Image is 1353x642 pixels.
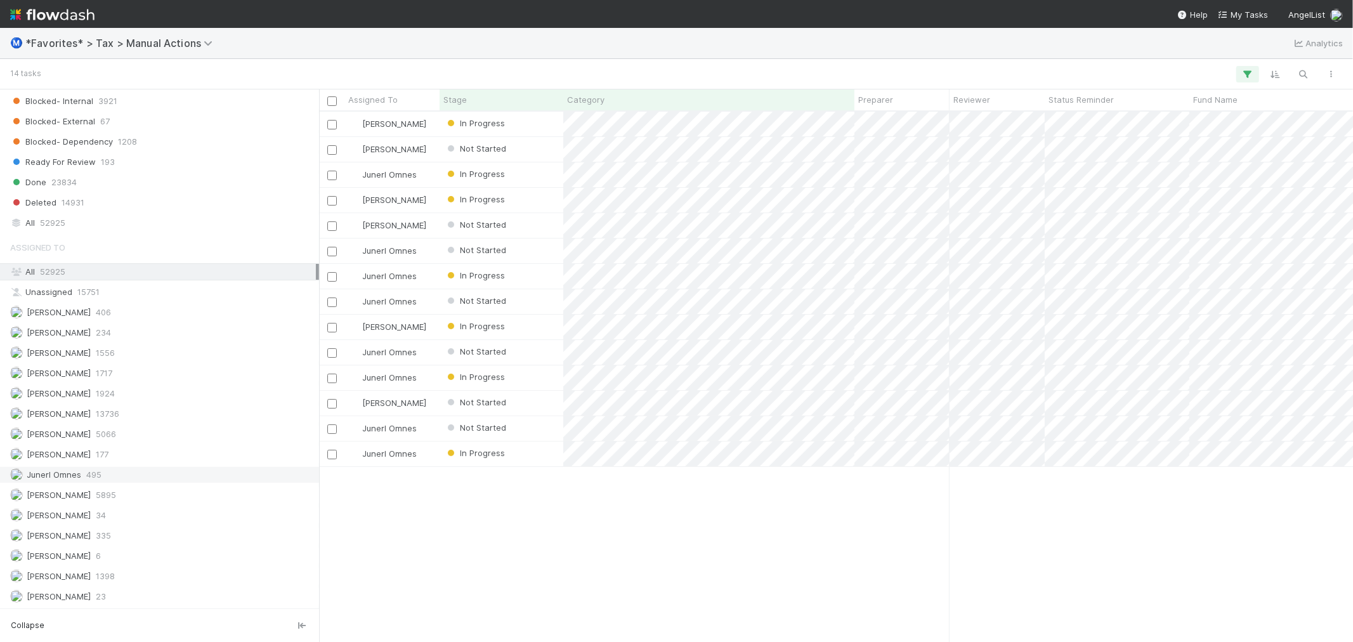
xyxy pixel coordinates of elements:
img: avatar_c8e523dd-415a-4cf0-87a3-4b787501e7b6.png [350,144,360,154]
div: Junerl Omnes [350,244,417,257]
span: [PERSON_NAME] [362,322,426,332]
span: 1924 [96,386,115,402]
span: [PERSON_NAME] [27,449,91,459]
span: Not Started [445,346,506,357]
div: In Progress [445,447,505,459]
span: [PERSON_NAME] [27,571,91,581]
div: Not Started [445,218,506,231]
span: [PERSON_NAME] [27,388,91,398]
span: Junerl Omnes [362,296,417,306]
img: avatar_c8e523dd-415a-4cf0-87a3-4b787501e7b6.png [350,195,360,205]
img: avatar_de77a991-7322-4664-a63d-98ba485ee9e0.png [1330,9,1343,22]
img: avatar_cc3a00d7-dd5c-4a2f-8d58-dd6545b20c0d.png [10,590,23,603]
span: 23 [96,589,106,605]
span: [PERSON_NAME] [27,591,91,601]
span: Junerl Omnes [362,246,417,256]
img: avatar_de77a991-7322-4664-a63d-98ba485ee9e0.png [350,296,360,306]
div: In Progress [445,269,505,282]
span: [PERSON_NAME] [27,530,91,540]
span: Junerl Omnes [362,169,417,180]
div: In Progress [445,193,505,206]
img: avatar_de77a991-7322-4664-a63d-98ba485ee9e0.png [350,449,360,459]
span: Junerl Omnes [362,372,417,383]
span: [PERSON_NAME] [27,368,91,378]
input: Toggle Row Selected [327,247,337,256]
div: Junerl Omnes [350,168,417,181]
input: Toggle Row Selected [327,120,337,129]
div: [PERSON_NAME] [350,117,426,130]
span: [PERSON_NAME] [362,195,426,205]
span: 6 [96,548,101,564]
input: Toggle Row Selected [327,272,337,282]
div: In Progress [445,320,505,332]
div: Unassigned [10,284,316,300]
span: [PERSON_NAME] [27,429,91,439]
span: AngelList [1288,10,1325,20]
span: [PERSON_NAME] [362,119,426,129]
span: Collapse [11,620,44,631]
img: avatar_37569647-1c78-4889-accf-88c08d42a236.png [10,570,23,582]
img: avatar_66854b90-094e-431f-b713-6ac88429a2b8.png [10,488,23,501]
span: Junerl Omnes [362,271,417,281]
span: Assigned To [10,235,65,260]
img: avatar_04ed6c9e-3b93-401c-8c3a-8fad1b1fc72c.png [10,346,23,359]
img: avatar_55a2f090-1307-4765-93b4-f04da16234ba.png [10,306,23,318]
img: avatar_5106bb14-94e9-4897-80de-6ae81081f36d.png [10,509,23,521]
div: Not Started [445,244,506,256]
a: My Tasks [1218,8,1268,21]
span: 193 [101,154,115,170]
img: avatar_de77a991-7322-4664-a63d-98ba485ee9e0.png [350,347,360,357]
span: My Tasks [1218,10,1268,20]
span: 14931 [62,195,84,211]
div: Junerl Omnes [350,295,417,308]
span: 1398 [96,568,115,584]
div: [PERSON_NAME] [350,193,426,206]
span: Not Started [445,423,506,433]
img: avatar_de77a991-7322-4664-a63d-98ba485ee9e0.png [350,271,360,281]
img: avatar_c8e523dd-415a-4cf0-87a3-4b787501e7b6.png [350,119,360,129]
span: In Progress [445,270,505,280]
div: All [10,215,316,231]
img: logo-inverted-e16ddd16eac7371096b0.svg [10,4,95,25]
input: Toggle Row Selected [327,348,337,358]
span: 335 [96,528,111,544]
span: Junerl Omnes [362,449,417,459]
span: [PERSON_NAME] [362,398,426,408]
span: 1717 [96,365,112,381]
span: Blocked- Internal [10,93,93,109]
img: avatar_c8e523dd-415a-4cf0-87a3-4b787501e7b6.png [350,220,360,230]
div: Not Started [445,294,506,307]
span: [PERSON_NAME] [362,144,426,154]
span: 1556 [96,345,115,361]
span: 34 [96,508,106,523]
span: [PERSON_NAME] [27,490,91,500]
div: Junerl Omnes [350,371,417,384]
input: Toggle Row Selected [327,145,337,155]
span: Junerl Omnes [362,347,417,357]
span: Not Started [445,397,506,407]
img: avatar_de77a991-7322-4664-a63d-98ba485ee9e0.png [10,468,23,481]
div: Junerl Omnes [350,270,417,282]
span: 15751 [77,284,100,300]
span: Blocked- External [10,114,95,129]
span: Ready For Review [10,154,96,170]
span: 495 [86,467,101,483]
img: avatar_de77a991-7322-4664-a63d-98ba485ee9e0.png [350,169,360,180]
div: Not Started [445,142,506,155]
span: 5895 [96,487,116,503]
div: Junerl Omnes [350,422,417,435]
span: Stage [443,93,467,106]
img: avatar_c8e523dd-415a-4cf0-87a3-4b787501e7b6.png [10,448,23,461]
span: Ⓜ️ [10,37,23,48]
img: avatar_85833754-9fc2-4f19-a44b-7938606ee299.png [10,529,23,542]
span: [PERSON_NAME] [27,307,91,317]
img: avatar_de77a991-7322-4664-a63d-98ba485ee9e0.png [350,423,360,433]
img: avatar_711f55b7-5a46-40da-996f-bc93b6b86381.png [10,428,23,440]
input: Toggle Row Selected [327,171,337,180]
span: In Progress [445,321,505,331]
div: Not Started [445,345,506,358]
img: avatar_c8e523dd-415a-4cf0-87a3-4b787501e7b6.png [350,398,360,408]
img: avatar_cfa6ccaa-c7d9-46b3-b608-2ec56ecf97ad.png [10,367,23,379]
span: Deleted [10,195,56,211]
span: Fund Name [1193,93,1238,106]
